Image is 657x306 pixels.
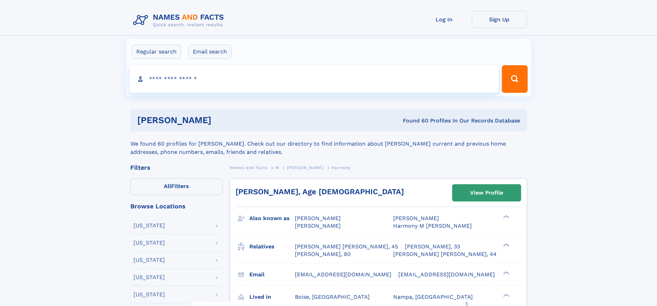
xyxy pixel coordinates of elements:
div: View Profile [470,185,503,201]
h1: [PERSON_NAME] [137,116,307,125]
h3: Email [249,269,295,280]
div: ❯ [501,215,510,219]
span: [PERSON_NAME] [295,223,341,229]
span: Boise, [GEOGRAPHIC_DATA] [295,294,370,300]
div: ❯ [501,293,510,297]
span: [PERSON_NAME] [287,165,323,170]
div: Found 60 Profiles In Our Records Database [307,117,520,125]
a: View Profile [452,185,521,201]
h3: Also known as [249,213,295,224]
label: Email search [188,45,231,59]
span: Nampa, [GEOGRAPHIC_DATA] [393,294,473,300]
img: Logo Names and Facts [130,11,230,30]
button: Search Button [502,65,527,93]
label: Filters [130,178,223,195]
a: [PERSON_NAME] [287,163,323,172]
span: [EMAIL_ADDRESS][DOMAIN_NAME] [398,271,495,278]
div: [US_STATE] [133,223,165,228]
a: [PERSON_NAME], Age [DEMOGRAPHIC_DATA] [236,187,404,196]
span: [PERSON_NAME] [393,215,439,221]
div: [US_STATE] [133,240,165,246]
span: [EMAIL_ADDRESS][DOMAIN_NAME] [295,271,391,278]
input: search input [130,65,499,93]
span: All [164,183,171,189]
div: Filters [130,165,223,171]
div: [US_STATE] [133,292,165,297]
span: Harmony M [PERSON_NAME] [393,223,472,229]
div: [US_STATE] [133,257,165,263]
h3: Relatives [249,241,295,253]
a: [PERSON_NAME], 80 [295,250,351,258]
span: Harmony [331,165,351,170]
h3: Lived in [249,291,295,303]
a: M [275,163,279,172]
div: ❯ [501,243,510,247]
div: ❯ [501,270,510,275]
a: Names and Facts [230,163,268,172]
a: [PERSON_NAME] [PERSON_NAME], 45 [295,243,398,250]
a: [PERSON_NAME] [PERSON_NAME], 44 [393,250,497,258]
div: [US_STATE] [133,275,165,280]
label: Regular search [132,45,181,59]
div: We found 60 profiles for [PERSON_NAME]. Check out our directory to find information about [PERSON... [130,131,527,156]
a: [PERSON_NAME], 33 [405,243,460,250]
span: M [275,165,279,170]
div: Browse Locations [130,203,223,209]
a: Sign Up [472,11,527,28]
a: Log In [417,11,472,28]
span: [PERSON_NAME] [295,215,341,221]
